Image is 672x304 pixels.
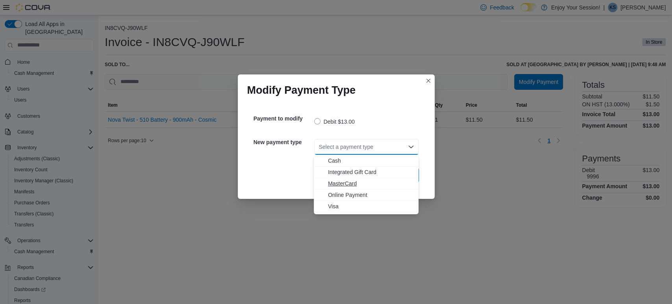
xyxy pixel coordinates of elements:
[314,155,418,167] button: Cash
[328,191,414,199] span: Online Payment
[314,189,418,201] button: Online Payment
[314,117,355,126] label: Debit $13.00
[314,201,418,212] button: Visa
[314,155,418,212] div: Choose from the following options
[314,178,418,189] button: MasterCard
[247,84,356,96] h1: Modify Payment Type
[254,111,313,126] h5: Payment to modify
[314,167,418,178] button: Integrated Gift Card
[328,202,414,210] span: Visa
[328,157,414,165] span: Cash
[328,168,414,176] span: Integrated Gift Card
[424,76,433,85] button: Closes this modal window
[319,142,320,152] input: Accessible screen reader label
[328,180,414,187] span: MasterCard
[408,144,414,150] button: Close list of options
[254,134,313,150] h5: New payment type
